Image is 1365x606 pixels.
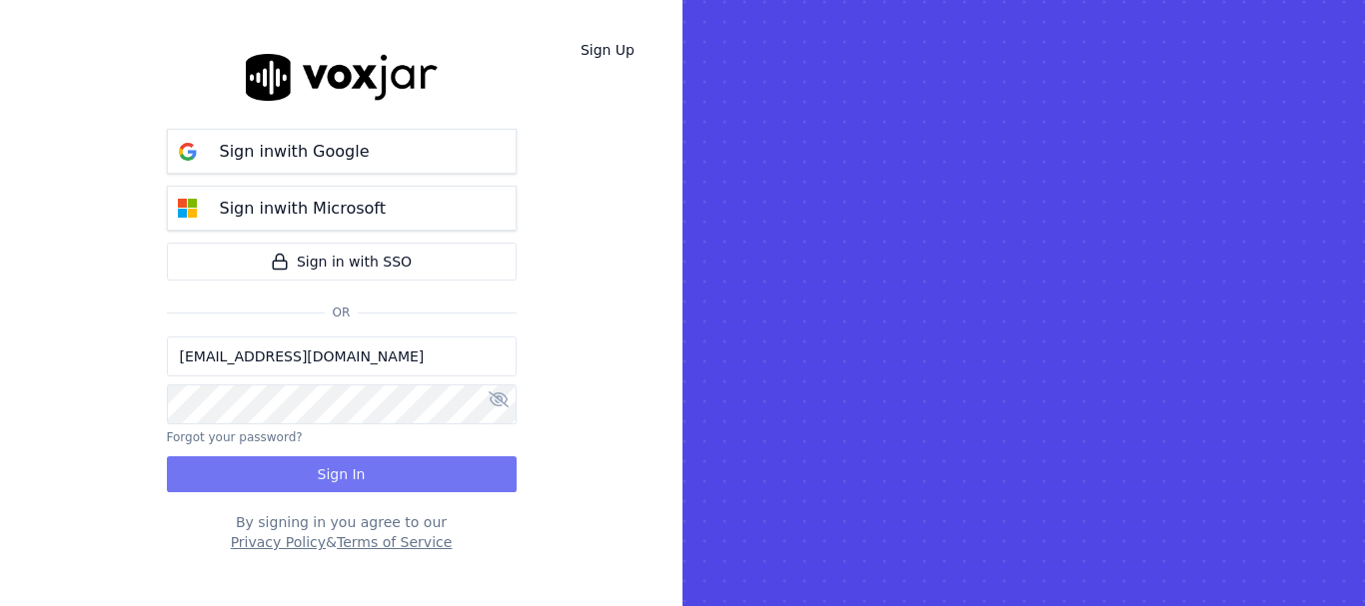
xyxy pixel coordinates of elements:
button: Terms of Service [337,532,452,552]
img: microsoft Sign in button [168,189,208,229]
a: Sign in with SSO [167,243,517,281]
span: Or [325,304,359,320]
p: Sign in with Microsoft [220,197,386,221]
button: Privacy Policy [231,532,326,552]
button: Sign inwith Microsoft [167,186,517,231]
input: Email [167,336,517,376]
img: logo [246,54,438,101]
img: google Sign in button [168,132,208,172]
button: Sign inwith Google [167,129,517,174]
button: Forgot your password? [167,429,303,445]
a: Sign Up [565,32,651,68]
p: Sign in with Google [220,140,370,164]
div: By signing in you agree to our & [167,512,517,552]
button: Sign In [167,456,517,492]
